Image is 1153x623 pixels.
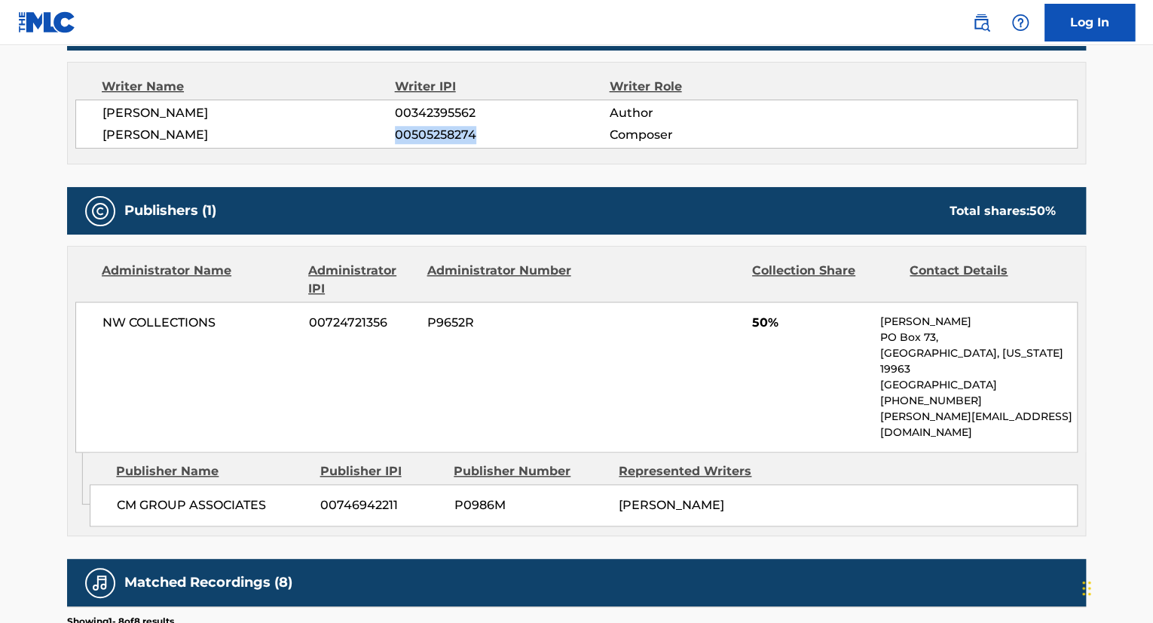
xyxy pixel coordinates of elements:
span: CM GROUP ASSOCIATES [117,496,309,514]
div: Represented Writers [619,462,772,480]
span: 50 % [1029,204,1056,218]
p: [PERSON_NAME] [880,314,1077,330]
span: 00724721356 [309,314,416,332]
span: 50% [752,314,869,332]
div: Publisher IPI [320,462,442,480]
div: Publisher Name [116,462,308,480]
span: P9652R [427,314,573,332]
div: Collection Share [752,262,898,298]
span: [PERSON_NAME] [102,126,395,144]
p: [GEOGRAPHIC_DATA], [US_STATE] 19963 [880,345,1077,377]
img: Publishers [91,202,109,220]
p: [PHONE_NUMBER] [880,393,1077,409]
span: 00342395562 [395,104,609,122]
div: Contact Details [910,262,1056,298]
a: Log In [1044,4,1135,41]
div: Administrator Number [427,262,573,298]
span: [PERSON_NAME] [619,498,724,512]
div: Administrator Name [102,262,297,298]
div: Help [1005,8,1035,38]
div: Writer Name [102,78,395,96]
img: MLC Logo [18,11,76,33]
div: Drag [1082,566,1091,611]
h5: Matched Recordings (8) [124,574,292,591]
div: Writer IPI [395,78,610,96]
p: PO Box 73, [880,330,1077,345]
span: Author [609,104,804,122]
span: [PERSON_NAME] [102,104,395,122]
span: NW COLLECTIONS [102,314,298,332]
div: Total shares: [950,202,1056,220]
div: Writer Role [609,78,804,96]
img: help [1011,14,1029,32]
iframe: Chat Widget [1078,551,1153,623]
span: 00505258274 [395,126,609,144]
span: Composer [609,126,804,144]
a: Public Search [966,8,996,38]
div: Publisher Number [454,462,607,480]
span: P0986M [454,496,607,514]
p: [GEOGRAPHIC_DATA] [880,377,1077,393]
img: Matched Recordings [91,574,109,592]
h5: Publishers (1) [124,202,216,219]
p: [PERSON_NAME][EMAIL_ADDRESS][DOMAIN_NAME] [880,409,1077,440]
span: 00746942211 [320,496,442,514]
img: search [972,14,990,32]
div: Administrator IPI [308,262,415,298]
